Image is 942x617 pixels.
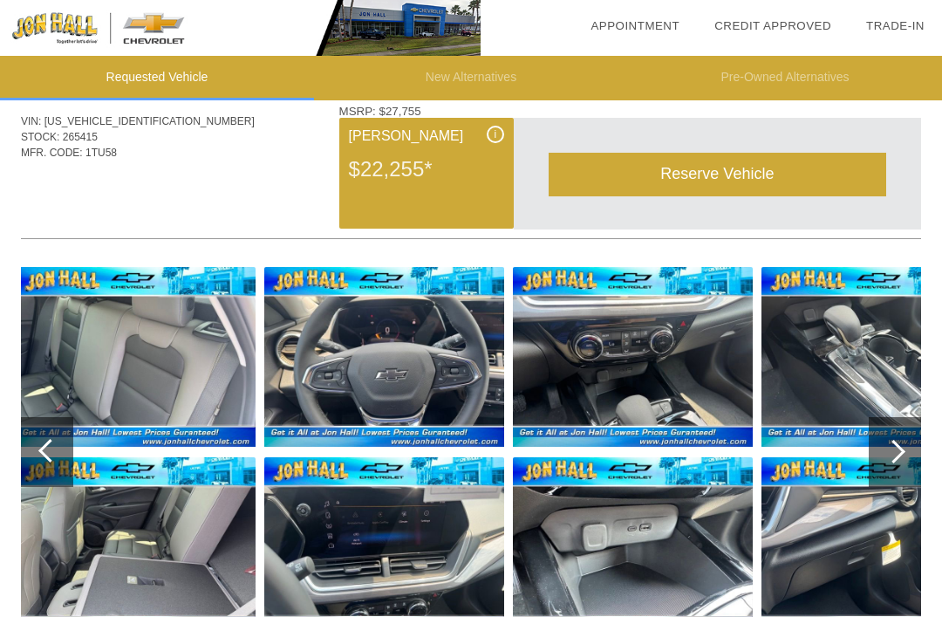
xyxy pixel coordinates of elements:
[314,56,628,100] li: New Alternatives
[866,19,925,32] a: Trade-In
[513,267,753,447] img: 26.jpg
[590,19,679,32] a: Appointment
[21,131,59,143] span: STOCK:
[549,153,886,195] div: Reserve Vehicle
[44,115,255,127] span: [US_VEHICLE_IDENTIFICATION_NUMBER]
[21,115,41,127] span: VIN:
[264,267,504,447] img: 24.jpg
[16,267,256,447] img: 22.jpg
[628,56,942,100] li: Pre-Owned Alternatives
[21,187,921,215] div: Quoted on [DATE] 5:06:57 PM
[85,147,117,159] span: 1TU58
[349,126,504,147] div: [PERSON_NAME]
[63,131,98,143] span: 265415
[21,147,83,159] span: MFR. CODE:
[349,147,504,192] div: $22,255*
[494,128,496,141] span: i
[714,19,831,32] a: Credit Approved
